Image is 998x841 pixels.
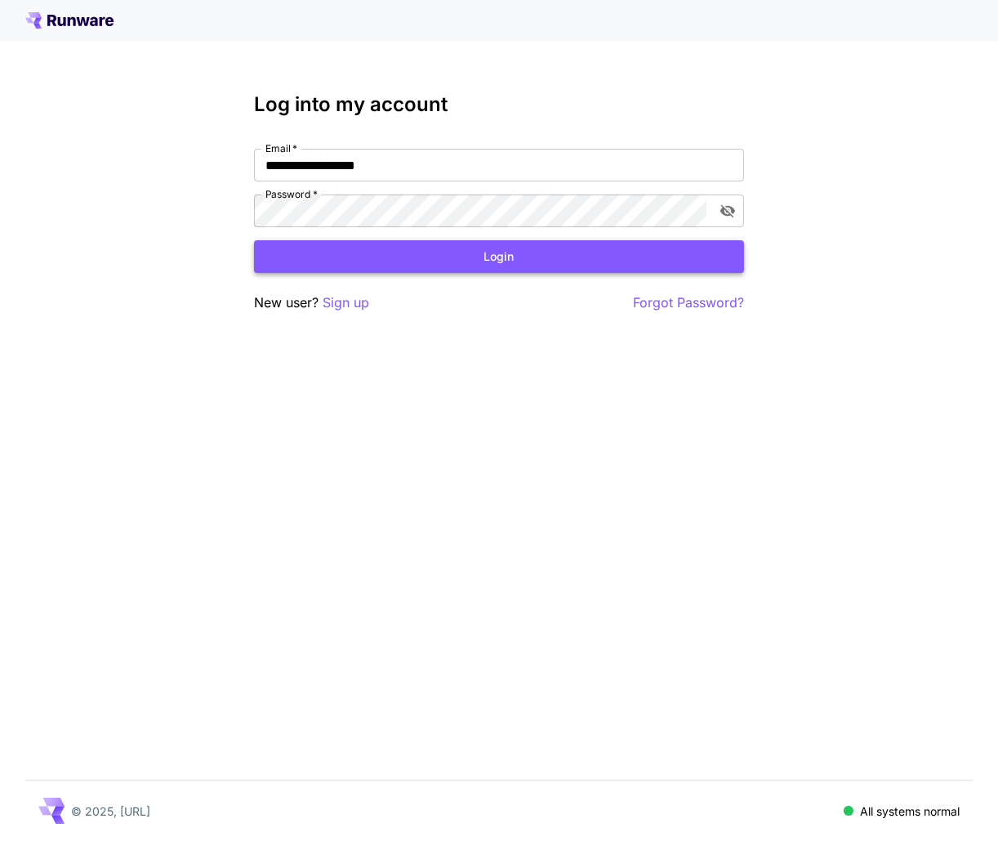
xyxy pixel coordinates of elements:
button: Forgot Password? [633,293,744,313]
label: Email [265,141,297,155]
p: All systems normal [860,803,960,820]
h3: Log into my account [254,93,744,116]
p: © 2025, [URL] [71,803,150,820]
label: Password [265,187,318,201]
button: Login [254,240,744,274]
button: Sign up [323,293,369,313]
p: New user? [254,293,369,313]
button: toggle password visibility [713,196,742,226]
